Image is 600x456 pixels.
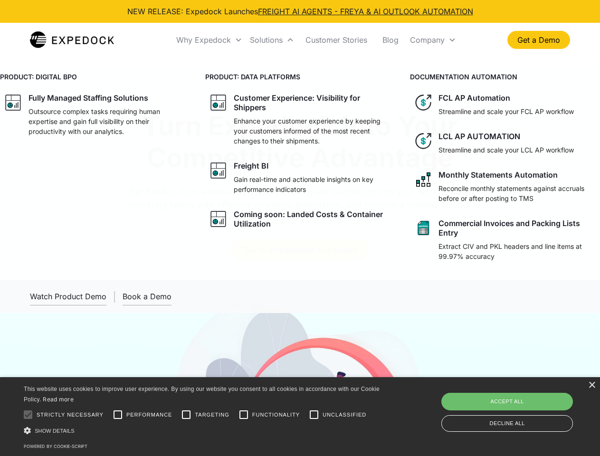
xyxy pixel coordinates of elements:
[29,93,148,103] div: Fully Managed Staffing Solutions
[250,35,283,45] div: Solutions
[209,93,228,112] img: graph icon
[30,30,114,49] img: Expedock Logo
[410,166,600,207] a: network like iconMonthly Statements AutomationReconcile monthly statements against accruals befor...
[414,218,433,237] img: sheet icon
[406,24,460,56] div: Company
[209,209,228,228] img: graph icon
[24,444,87,449] a: Powered by cookie-script
[438,145,574,155] p: Streamline and scale your LCL AP workflow
[323,411,366,419] span: Unclassified
[30,288,106,305] a: open lightbox
[298,24,375,56] a: Customer Stories
[258,7,473,16] a: FREIGHT AI AGENTS - FREYA & AI OUTLOOK AUTOMATION
[209,161,228,180] img: graph icon
[252,411,300,419] span: Functionality
[507,31,570,49] a: Get a Demo
[438,241,596,261] p: Extract CIV and PKL headers and line items at 99.97% accuracy
[246,24,298,56] div: Solutions
[172,24,246,56] div: Why Expedock
[438,170,558,180] div: Monthly Statements Automation
[410,35,445,45] div: Company
[414,93,433,112] img: dollar icon
[126,411,172,419] span: Performance
[438,106,574,116] p: Streamline and scale your FCL AP workflow
[24,386,380,403] span: This website uses cookies to improve user experience. By using our website you consent to all coo...
[438,218,596,237] div: Commercial Invoices and Packing Lists Entry
[35,428,75,434] span: Show details
[176,35,231,45] div: Why Expedock
[205,89,395,150] a: graph iconCustomer Experience: Visibility for ShippersEnhance your customer experience by keeping...
[123,288,171,305] a: Book a Demo
[205,206,395,232] a: graph iconComing soon: Landed Costs & Container Utilization
[410,215,600,265] a: sheet iconCommercial Invoices and Packing Lists EntryExtract CIV and PKL headers and line items a...
[123,292,171,301] div: Book a Demo
[205,157,395,198] a: graph iconFreight BIGain real-time and actionable insights on key performance indicators
[234,93,391,112] div: Customer Experience: Visibility for Shippers
[4,93,23,112] img: graph icon
[442,353,600,456] iframe: Chat Widget
[37,411,104,419] span: Strictly necessary
[438,183,596,203] p: Reconcile monthly statements against accruals before or after posting to TMS
[438,132,520,141] div: LCL AP AUTOMATION
[43,396,74,403] a: Read more
[205,72,395,82] h4: PRODUCT: DATA PLATFORMS
[195,411,229,419] span: Targeting
[127,6,473,17] div: NEW RELEASE: Expedock Launches
[414,132,433,151] img: dollar icon
[438,93,510,103] div: FCL AP Automation
[410,89,600,120] a: dollar iconFCL AP AutomationStreamline and scale your FCL AP workflow
[29,106,186,136] p: Outsource complex tasks requiring human expertise and gain full visibility on their productivity ...
[410,128,600,159] a: dollar iconLCL AP AUTOMATIONStreamline and scale your LCL AP workflow
[375,24,406,56] a: Blog
[234,174,391,194] p: Gain real-time and actionable insights on key performance indicators
[234,116,391,146] p: Enhance your customer experience by keeping your customers informed of the most recent changes to...
[30,292,106,301] div: Watch Product Demo
[410,72,600,82] h4: DOCUMENTATION AUTOMATION
[30,30,114,49] a: home
[234,161,268,171] div: Freight BI
[234,209,391,228] div: Coming soon: Landed Costs & Container Utilization
[414,170,433,189] img: network like icon
[24,426,383,436] div: Show details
